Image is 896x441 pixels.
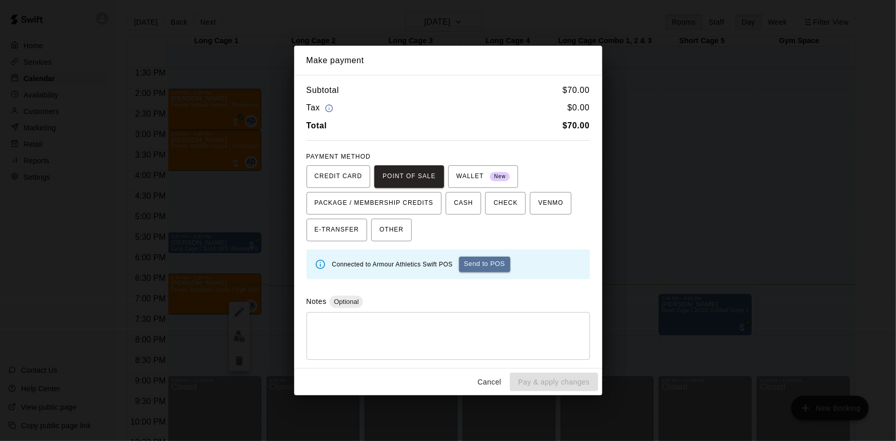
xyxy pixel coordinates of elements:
span: PAYMENT METHOD [307,153,371,160]
button: Cancel [473,373,506,392]
span: VENMO [538,195,563,212]
b: $ 70.00 [563,121,590,130]
span: Connected to Armour Athletics Swift POS [332,261,453,268]
span: CASH [454,195,473,212]
h6: Tax [307,101,336,115]
button: Send to POS [459,257,510,272]
button: PACKAGE / MEMBERSHIP CREDITS [307,192,442,215]
span: PACKAGE / MEMBERSHIP CREDITS [315,195,434,212]
button: CHECK [485,192,526,215]
span: WALLET [456,168,510,185]
h6: $ 70.00 [563,84,590,97]
span: Optional [330,298,363,305]
button: CREDIT CARD [307,165,371,188]
button: E-TRANSFER [307,219,368,241]
button: POINT OF SALE [374,165,444,188]
button: WALLET New [448,165,519,188]
button: VENMO [530,192,571,215]
span: CHECK [493,195,518,212]
span: CREDIT CARD [315,168,363,185]
button: OTHER [371,219,412,241]
span: POINT OF SALE [383,168,435,185]
h2: Make payment [294,46,602,75]
span: OTHER [379,222,404,238]
h6: $ 0.00 [567,101,589,115]
b: Total [307,121,327,130]
h6: Subtotal [307,84,339,97]
button: CASH [446,192,481,215]
span: E-TRANSFER [315,222,359,238]
label: Notes [307,297,327,305]
span: New [490,170,510,184]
